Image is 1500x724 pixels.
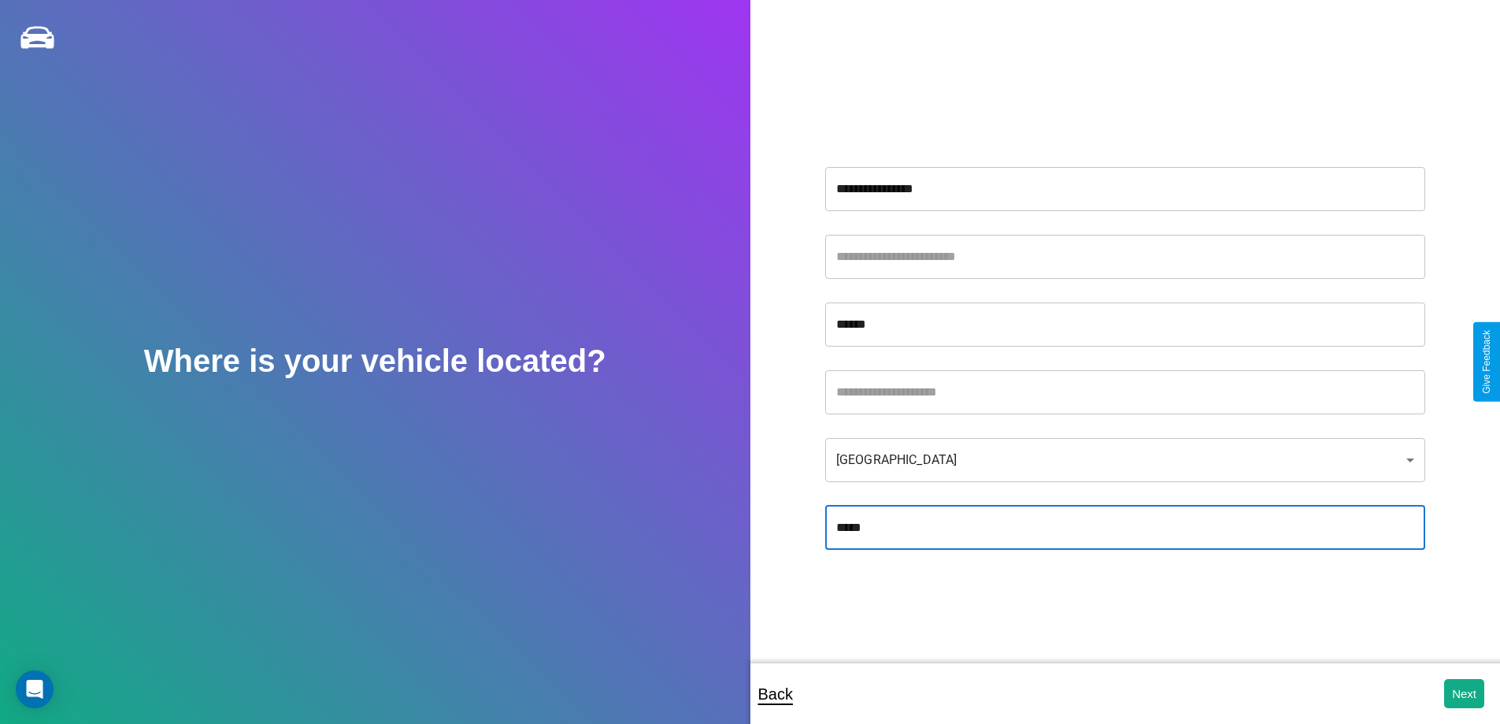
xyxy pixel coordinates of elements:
[825,438,1425,482] div: [GEOGRAPHIC_DATA]
[1481,330,1492,394] div: Give Feedback
[16,670,54,708] div: Open Intercom Messenger
[758,680,793,708] p: Back
[144,343,606,379] h2: Where is your vehicle located?
[1444,679,1484,708] button: Next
